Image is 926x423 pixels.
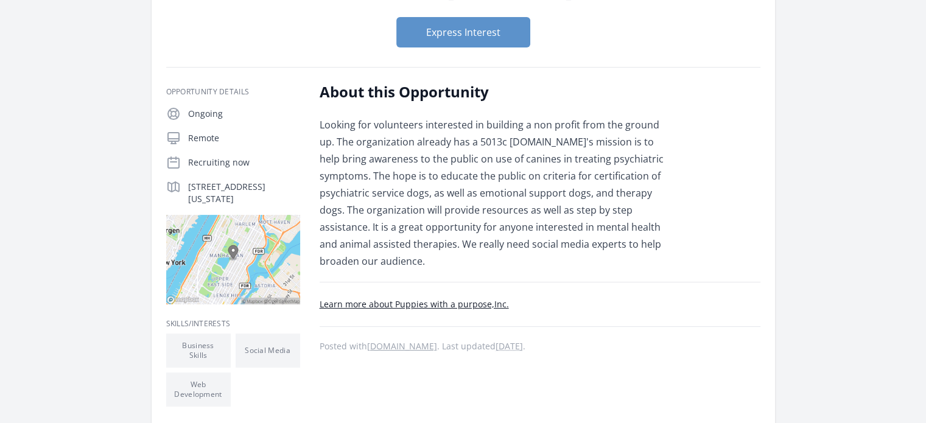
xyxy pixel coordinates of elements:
h2: About this Opportunity [320,82,676,102]
h3: Opportunity Details [166,87,300,97]
li: Web Development [166,372,231,407]
p: Looking for volunteers interested in building a non profit from the ground up. The organization a... [320,116,676,270]
p: Remote [188,132,300,144]
p: [STREET_ADDRESS][US_STATE] [188,181,300,205]
img: Map [166,215,300,304]
a: Learn more about Puppies with a purpose,Inc. [320,298,509,310]
li: Social Media [236,334,300,368]
p: Ongoing [188,108,300,120]
li: Business Skills [166,334,231,368]
abbr: Thu, Oct 2, 2025 3:43 AM [496,340,523,352]
p: Posted with . Last updated . [320,341,760,351]
p: Recruiting now [188,156,300,169]
h3: Skills/Interests [166,319,300,329]
a: [DOMAIN_NAME] [367,340,437,352]
button: Express Interest [396,17,530,47]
